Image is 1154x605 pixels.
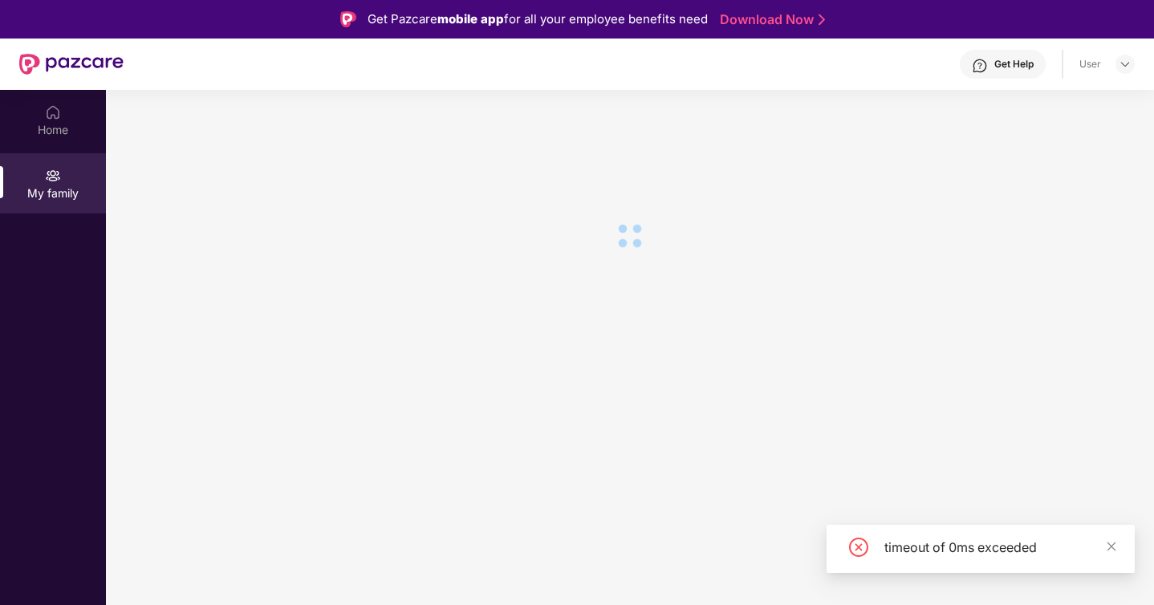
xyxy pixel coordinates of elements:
[819,11,825,28] img: Stroke
[994,58,1034,71] div: Get Help
[1106,541,1117,552] span: close
[849,538,868,557] span: close-circle
[972,58,988,74] img: svg+xml;base64,PHN2ZyBpZD0iSGVscC0zMngzMiIgeG1sbnM9Imh0dHA6Ly93d3cudzMub3JnLzIwMDAvc3ZnIiB3aWR0aD...
[1119,58,1132,71] img: svg+xml;base64,PHN2ZyBpZD0iRHJvcGRvd24tMzJ4MzIiIHhtbG5zPSJodHRwOi8vd3d3LnczLm9yZy8yMDAwL3N2ZyIgd2...
[19,54,124,75] img: New Pazcare Logo
[1079,58,1101,71] div: User
[368,10,708,29] div: Get Pazcare for all your employee benefits need
[45,104,61,120] img: svg+xml;base64,PHN2ZyBpZD0iSG9tZSIgeG1sbnM9Imh0dHA6Ly93d3cudzMub3JnLzIwMDAvc3ZnIiB3aWR0aD0iMjAiIG...
[884,538,1115,557] div: timeout of 0ms exceeded
[45,168,61,184] img: svg+xml;base64,PHN2ZyB3aWR0aD0iMjAiIGhlaWdodD0iMjAiIHZpZXdCb3g9IjAgMCAyMCAyMCIgZmlsbD0ibm9uZSIgeG...
[437,11,504,26] strong: mobile app
[720,11,820,28] a: Download Now
[340,11,356,27] img: Logo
